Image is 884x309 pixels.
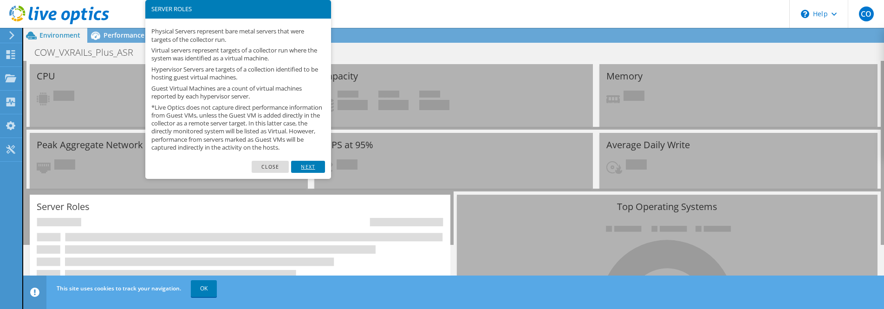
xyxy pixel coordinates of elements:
[419,91,440,100] span: Total
[151,27,325,43] p: Physical Servers represent bare metal servers that were targets of the collector run.
[57,284,181,292] span: This site uses cookies to track your navigation.
[859,7,874,21] span: CO
[30,47,148,58] h1: COW_VXRAILs_Plus_ASR
[151,66,325,81] p: Hypervisor Servers are targets of a collection identified to be hosting guest virtual machines.
[801,10,809,18] svg: \n
[151,6,325,12] h3: SERVER ROLES
[419,100,449,110] h4: 0 GiB
[104,31,144,39] span: Performance
[378,91,399,100] span: Free
[151,46,325,62] p: Virtual servers represent targets of a collector run where the system was identified as a virtual...
[338,91,358,100] span: Used
[151,85,325,100] p: Guest Virtual Machines are a count of virtual machines reported by each hypervisor server.
[337,159,357,172] span: Pending
[39,31,80,39] span: Environment
[338,100,368,110] h4: 0 GiB
[252,161,289,173] a: Close
[291,161,325,173] a: Next
[378,100,409,110] h4: 0 GiB
[53,91,74,103] span: Pending
[624,91,644,103] span: Pending
[191,280,217,297] a: OK
[151,104,325,151] p: *Live Optics does not capture direct performance information from Guest VMs, unless the Guest VM ...
[54,159,75,172] span: Pending
[626,159,647,172] span: Pending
